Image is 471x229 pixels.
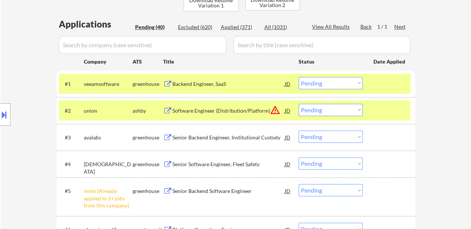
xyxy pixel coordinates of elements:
[133,80,163,88] div: greenhouse
[233,36,410,54] input: Search by title (case sensitive)
[172,134,285,141] div: Senior Backend Engineer, Institutional Custody
[133,187,163,195] div: greenhouse
[172,80,285,88] div: Backend Engineer, SaaS
[133,161,163,168] div: greenhouse
[135,23,172,31] div: Pending (40)
[163,58,292,65] div: Title
[284,77,292,90] div: JD
[172,161,285,168] div: Senior Software Engineer, Fleet Safety
[133,107,163,115] div: ashby
[312,23,352,30] div: View All Results
[264,23,302,31] div: All (1031)
[172,187,285,195] div: Senior Backend Software Engineer
[394,23,406,30] div: Next
[65,187,78,195] div: #5
[270,105,280,115] button: warning_amber
[59,36,226,54] input: Search by company (case sensitive)
[59,20,133,29] div: Applications
[299,55,363,68] div: Status
[373,58,406,65] div: Date Applied
[284,157,292,171] div: JD
[133,58,163,65] div: ATS
[172,107,285,115] div: Software Engineer (Distribution/Platform)
[284,130,292,144] div: JD
[284,184,292,197] div: JD
[178,23,215,31] div: Excluded (620)
[221,23,258,31] div: Applied (371)
[84,187,133,209] div: mntn [Already applied to 2+ jobs from this company]
[284,104,292,117] div: JD
[360,23,372,30] div: Back
[133,134,163,141] div: greenhouse
[377,23,394,30] div: 1 / 1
